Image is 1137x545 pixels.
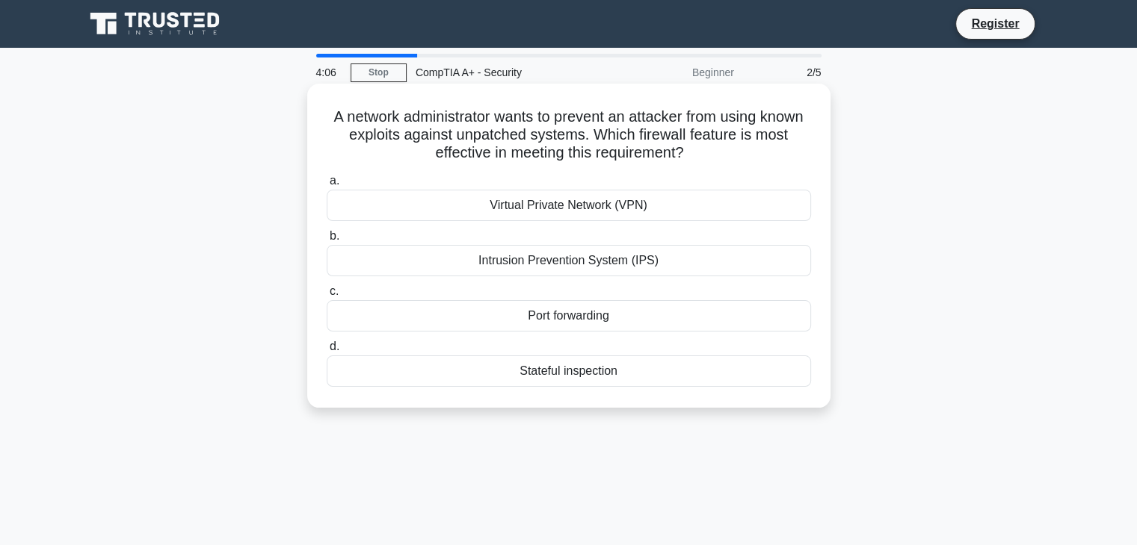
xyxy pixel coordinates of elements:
[325,108,813,163] h5: A network administrator wants to prevent an attacker from using known exploits against unpatched ...
[307,57,351,87] div: 4:06
[351,63,407,82] a: Stop
[330,229,339,242] span: b.
[327,245,811,276] div: Intrusion Prevention System (IPS)
[330,174,339,187] span: a.
[407,57,612,87] div: CompTIA A+ - Security
[327,190,811,221] div: Virtual Private Network (VPN)
[612,57,743,87] div: Beginner
[330,340,339,352] span: d.
[327,300,811,331] div: Port forwarding
[330,284,339,297] span: c.
[327,355,811,387] div: Stateful inspection
[743,57,831,87] div: 2/5
[962,14,1028,33] a: Register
